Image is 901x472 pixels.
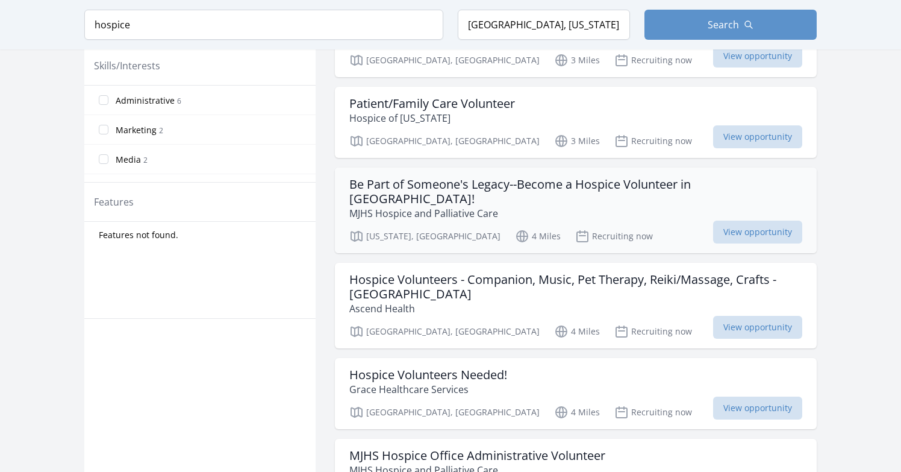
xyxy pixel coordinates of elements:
h3: Hospice Volunteers Needed! [349,368,507,382]
span: View opportunity [713,397,802,420]
span: 2 [159,125,163,136]
span: Media [116,154,141,166]
p: Recruiting now [614,53,692,68]
span: Administrative [116,95,175,107]
p: 3 Miles [554,134,600,148]
input: Keyword [84,10,443,40]
p: 4 Miles [515,229,561,244]
button: Search [644,10,817,40]
a: Hospice Volunteers Needed! Grace Healthcare Services [GEOGRAPHIC_DATA], [GEOGRAPHIC_DATA] 4 Miles... [335,358,817,429]
span: 2 [143,155,148,165]
input: Marketing 2 [99,125,108,134]
p: Recruiting now [614,134,692,148]
a: Hospice Volunteers - Companion, Music, Pet Therapy, Reiki/Massage, Crafts - [GEOGRAPHIC_DATA] Asc... [335,263,817,348]
p: Hospice of [US_STATE] [349,111,515,125]
a: Be Part of Someone's Legacy--Become a Hospice Volunteer in [GEOGRAPHIC_DATA]! MJHS Hospice and Pa... [335,168,817,253]
input: Media 2 [99,154,108,164]
span: Marketing [116,124,157,136]
p: 4 Miles [554,324,600,339]
p: MJHS Hospice and Palliative Care [349,206,802,221]
span: View opportunity [713,316,802,339]
span: 6 [177,96,181,106]
input: Location [458,10,630,40]
p: [GEOGRAPHIC_DATA], [GEOGRAPHIC_DATA] [349,324,540,339]
p: 4 Miles [554,405,600,420]
p: [GEOGRAPHIC_DATA], [GEOGRAPHIC_DATA] [349,53,540,68]
p: Grace Healthcare Services [349,382,507,397]
p: Recruiting now [575,229,653,244]
h3: Patient/Family Care Volunteer [349,96,515,111]
span: View opportunity [713,221,802,244]
p: 3 Miles [554,53,600,68]
h3: Hospice Volunteers - Companion, Music, Pet Therapy, Reiki/Massage, Crafts - [GEOGRAPHIC_DATA] [349,272,802,301]
h3: MJHS Hospice Office Administrative Volunteer [349,448,605,463]
p: Recruiting now [614,405,692,420]
span: View opportunity [713,125,802,148]
p: [GEOGRAPHIC_DATA], [GEOGRAPHIC_DATA] [349,134,540,148]
span: Search [708,17,739,32]
p: Ascend Health [349,301,802,316]
a: Patient/Family Care Volunteer Hospice of [US_STATE] [GEOGRAPHIC_DATA], [GEOGRAPHIC_DATA] 3 Miles ... [335,87,817,158]
input: Administrative 6 [99,95,108,105]
p: [GEOGRAPHIC_DATA], [GEOGRAPHIC_DATA] [349,405,540,420]
legend: Features [94,195,134,209]
span: Features not found. [99,229,178,241]
span: View opportunity [713,45,802,68]
p: Recruiting now [614,324,692,339]
legend: Skills/Interests [94,58,160,73]
h3: Be Part of Someone's Legacy--Become a Hospice Volunteer in [GEOGRAPHIC_DATA]! [349,177,802,206]
p: [US_STATE], [GEOGRAPHIC_DATA] [349,229,500,244]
